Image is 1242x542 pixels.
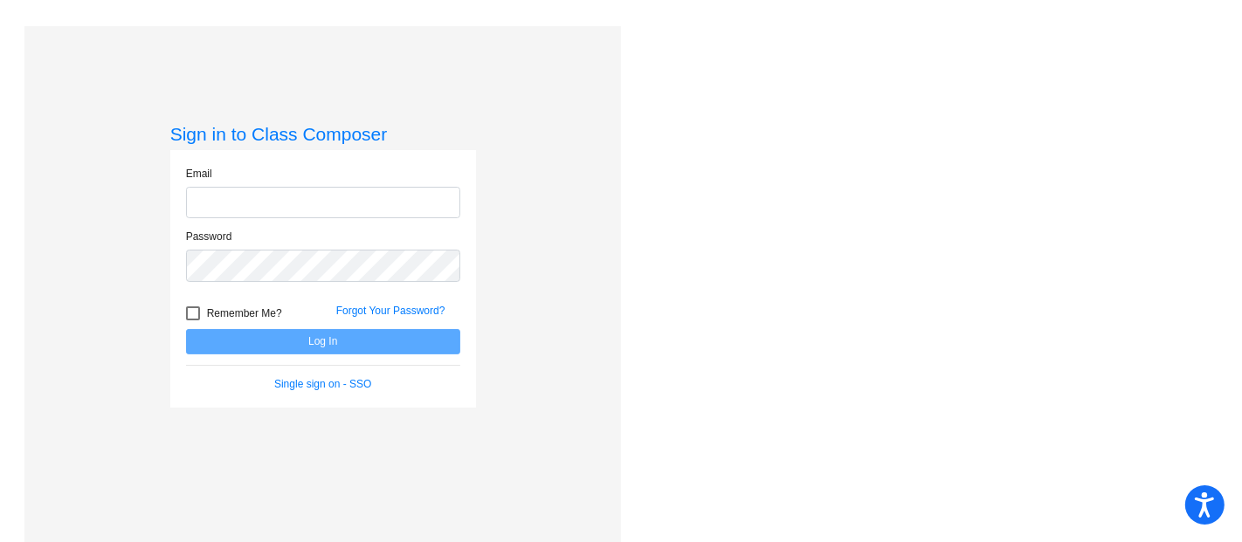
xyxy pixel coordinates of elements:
h3: Sign in to Class Composer [170,123,476,145]
a: Forgot Your Password? [336,305,445,317]
span: Remember Me? [207,303,282,324]
a: Single sign on - SSO [274,378,371,390]
label: Password [186,229,232,244]
button: Log In [186,329,460,354]
label: Email [186,166,212,182]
